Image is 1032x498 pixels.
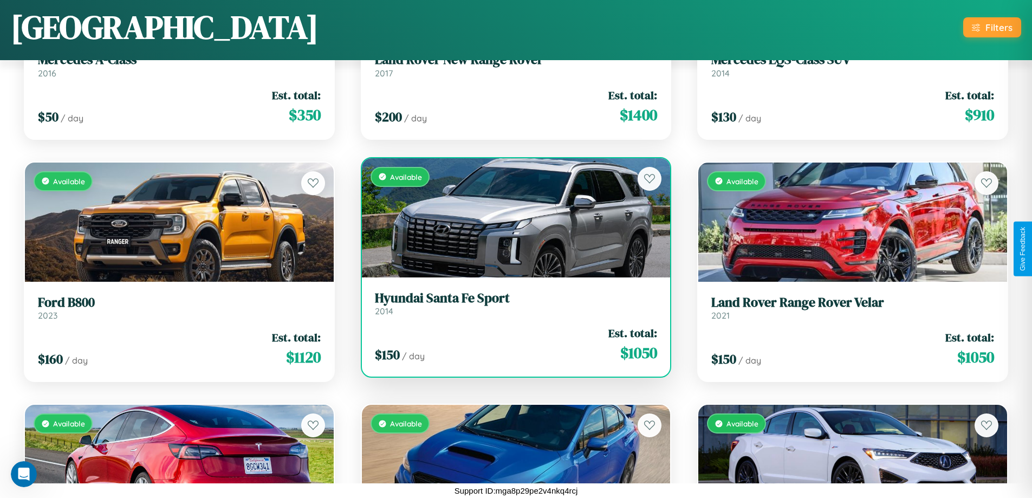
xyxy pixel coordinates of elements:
[726,177,758,186] span: Available
[738,355,761,366] span: / day
[375,108,402,126] span: $ 200
[375,346,400,364] span: $ 150
[965,104,994,126] span: $ 910
[38,52,321,68] h3: Mercedes A-Class
[711,52,994,68] h3: Mercedes EQS-Class SUV
[945,87,994,103] span: Est. total:
[38,52,321,79] a: Mercedes A-Class2016
[375,68,393,79] span: 2017
[38,108,59,126] span: $ 50
[38,68,56,79] span: 2016
[375,290,658,306] h3: Hyundai Santa Fe Sport
[53,419,85,428] span: Available
[711,52,994,79] a: Mercedes EQS-Class SUV2014
[375,52,658,79] a: Land Rover New Range Rover2017
[375,52,658,68] h3: Land Rover New Range Rover
[11,5,319,49] h1: [GEOGRAPHIC_DATA]
[957,346,994,368] span: $ 1050
[711,295,994,311] h3: Land Rover Range Rover Velar
[404,113,427,124] span: / day
[945,329,994,345] span: Est. total:
[390,419,422,428] span: Available
[53,177,85,186] span: Available
[608,87,657,103] span: Est. total:
[711,108,736,126] span: $ 130
[38,295,321,321] a: Ford B8002023
[738,113,761,124] span: / day
[608,325,657,341] span: Est. total:
[38,350,63,368] span: $ 160
[11,461,37,487] iframe: Intercom live chat
[402,351,425,361] span: / day
[711,295,994,321] a: Land Rover Range Rover Velar2021
[985,22,1012,33] div: Filters
[390,172,422,182] span: Available
[711,350,736,368] span: $ 150
[375,306,393,316] span: 2014
[289,104,321,126] span: $ 350
[272,87,321,103] span: Est. total:
[61,113,83,124] span: / day
[1019,227,1027,271] div: Give Feedback
[65,355,88,366] span: / day
[38,295,321,311] h3: Ford B800
[38,310,57,321] span: 2023
[711,310,730,321] span: 2021
[726,419,758,428] span: Available
[455,483,578,498] p: Support ID: mga8p29pe2v4nkq4rcj
[963,17,1021,37] button: Filters
[711,68,730,79] span: 2014
[620,342,657,364] span: $ 1050
[286,346,321,368] span: $ 1120
[272,329,321,345] span: Est. total:
[620,104,657,126] span: $ 1400
[375,290,658,317] a: Hyundai Santa Fe Sport2014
